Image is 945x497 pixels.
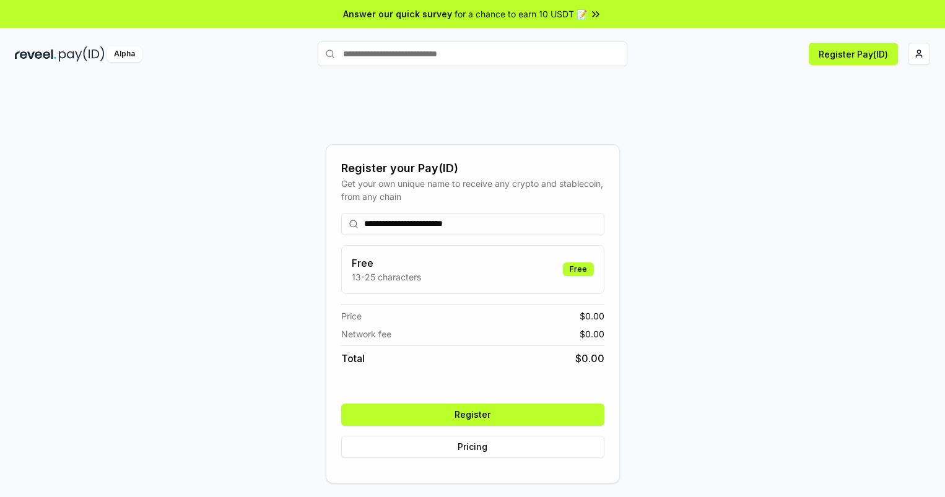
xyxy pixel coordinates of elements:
[341,160,604,177] div: Register your Pay(ID)
[15,46,56,62] img: reveel_dark
[341,351,365,366] span: Total
[352,256,421,270] h3: Free
[352,270,421,283] p: 13-25 characters
[341,177,604,203] div: Get your own unique name to receive any crypto and stablecoin, from any chain
[341,327,391,340] span: Network fee
[575,351,604,366] span: $ 0.00
[455,7,587,20] span: for a chance to earn 10 USDT 📝
[809,43,898,65] button: Register Pay(ID)
[341,436,604,458] button: Pricing
[580,309,604,322] span: $ 0.00
[341,404,604,426] button: Register
[580,327,604,340] span: $ 0.00
[59,46,105,62] img: pay_id
[343,7,452,20] span: Answer our quick survey
[341,309,362,322] span: Price
[563,262,594,276] div: Free
[107,46,142,62] div: Alpha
